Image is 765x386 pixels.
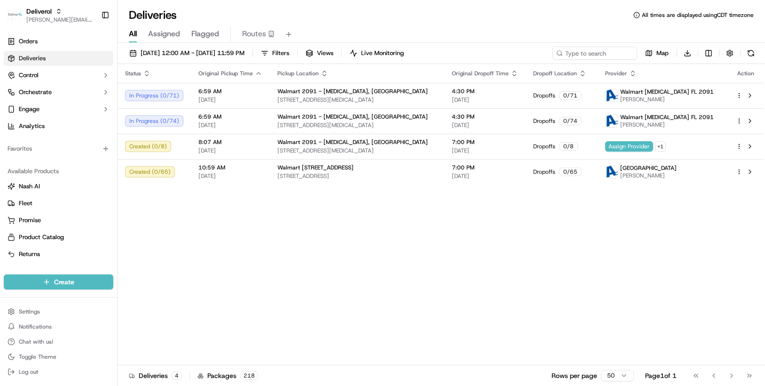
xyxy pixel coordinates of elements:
span: [STREET_ADDRESS][MEDICAL_DATA] [277,147,437,154]
button: [PERSON_NAME][EMAIL_ADDRESS][PERSON_NAME][DOMAIN_NAME] [26,16,94,24]
div: Deliveries [129,371,182,380]
span: Assigned [148,28,180,40]
button: Control [4,68,113,83]
button: Live Monitoring [346,47,408,60]
span: Original Dropoff Time [452,70,509,77]
span: Flagged [191,28,219,40]
span: Views [317,49,333,57]
span: Pickup Location [277,70,319,77]
span: [PERSON_NAME] [620,121,714,129]
span: Provider [605,70,627,77]
span: Assign Provider [605,141,653,152]
button: Orchestrate [4,85,113,100]
span: [DATE] [452,172,518,180]
span: [GEOGRAPHIC_DATA] [620,164,677,172]
span: 7:00 PM [452,164,518,171]
span: [PERSON_NAME] [620,96,714,103]
span: 4:30 PM [452,113,518,121]
button: Map [641,47,673,60]
img: Deliverol [8,8,23,22]
span: [DATE] [198,96,262,104]
button: Refresh [744,47,757,60]
button: +1 [655,141,666,152]
span: Product Catalog [19,233,64,241]
span: [DATE] [452,121,518,129]
span: 8:07 AM [198,138,262,146]
span: Status [125,70,141,77]
span: Dropoffs [533,143,555,150]
button: [DATE] 12:00 AM - [DATE] 11:59 PM [125,47,249,60]
span: Returns [19,250,40,258]
button: Promise [4,213,113,228]
span: Walmart 2091 - [MEDICAL_DATA], [GEOGRAPHIC_DATA] [277,88,428,95]
span: 6:59 AM [198,113,262,121]
button: Deliverol [26,7,52,16]
span: Map [656,49,669,57]
span: Settings [19,308,40,315]
span: All times are displayed using CDT timezone [642,11,754,19]
button: Fleet [4,196,113,211]
button: Engage [4,102,113,117]
span: Walmart [MEDICAL_DATA] FL 2091 [620,113,714,121]
input: Type to search [552,47,637,60]
div: 0 / 8 [559,142,578,151]
a: Promise [8,216,110,225]
span: Fleet [19,199,32,208]
span: Orchestrate [19,88,52,96]
div: Available Products [4,164,113,179]
span: Dropoffs [533,92,555,99]
span: Live Monitoring [361,49,404,57]
div: Action [736,70,756,77]
button: Filters [257,47,293,60]
p: Rows per page [552,371,597,380]
span: [STREET_ADDRESS][MEDICAL_DATA] [277,96,437,104]
span: [DATE] [452,96,518,104]
span: 6:59 AM [198,88,262,95]
button: Product Catalog [4,230,113,245]
span: Toggle Theme [19,353,56,361]
div: Favorites [4,141,113,156]
span: Walmart [STREET_ADDRESS] [277,164,354,171]
span: 7:00 PM [452,138,518,146]
span: [DATE] [198,172,262,180]
span: [STREET_ADDRESS][MEDICAL_DATA] [277,121,437,129]
span: All [129,28,137,40]
button: Create [4,274,113,289]
span: Dropoffs [533,168,555,176]
button: Returns [4,247,113,262]
button: Nash AI [4,179,113,194]
div: Packages [197,371,258,380]
img: ActionCourier.png [606,115,618,127]
span: Chat with us! [19,338,53,346]
span: Engage [19,105,39,113]
span: 4:30 PM [452,88,518,95]
span: Filters [272,49,289,57]
span: Dropoffs [533,117,555,125]
span: [STREET_ADDRESS] [277,172,437,180]
button: Toggle Theme [4,350,113,363]
div: Page 1 of 1 [645,371,677,380]
span: Analytics [19,122,45,130]
a: Nash AI [8,182,110,191]
span: [PERSON_NAME] [620,172,677,179]
div: 0 / 65 [559,168,582,176]
button: Notifications [4,320,113,333]
span: Log out [19,368,38,376]
img: ActionCourier.png [606,166,618,178]
div: 218 [240,371,258,380]
span: [DATE] [452,147,518,154]
img: ActionCourier.png [606,89,618,102]
button: DeliverolDeliverol[PERSON_NAME][EMAIL_ADDRESS][PERSON_NAME][DOMAIN_NAME] [4,4,97,26]
a: Returns [8,250,110,258]
span: Original Pickup Time [198,70,253,77]
span: 10:59 AM [198,164,262,171]
a: Deliveries [4,51,113,66]
a: Analytics [4,119,113,134]
button: Views [301,47,338,60]
span: Control [19,71,39,80]
h1: Deliveries [129,8,177,23]
span: Walmart [MEDICAL_DATA] FL 2091 [620,88,714,96]
button: Log out [4,365,113,378]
